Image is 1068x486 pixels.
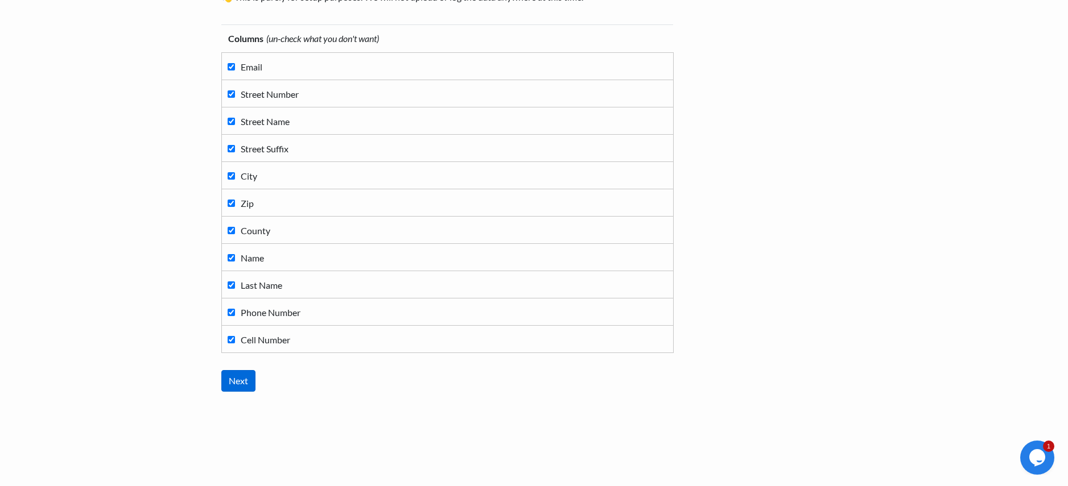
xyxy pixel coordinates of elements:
span: Email [241,61,262,72]
th: Columns [221,25,673,53]
span: Street Suffix [241,143,288,154]
span: Phone Number [241,307,300,318]
span: Street Name [241,116,290,127]
input: Cell Number [228,336,235,343]
input: County [228,227,235,234]
span: Street Number [241,89,299,99]
input: Last Name [228,281,235,289]
input: Name [228,254,235,261]
input: Phone Number [228,309,235,316]
input: Street Number [228,90,235,98]
input: Next [221,370,255,392]
span: Cell Number [241,334,290,345]
span: Last Name [241,280,282,290]
input: Street Suffix [228,145,235,152]
input: Zip [228,200,235,207]
span: City [241,171,257,181]
iframe: chat widget [1020,441,1057,475]
span: County [241,225,270,236]
span: Zip [241,198,254,209]
i: (un-check what you don't want) [266,33,379,44]
input: Email [228,63,235,70]
input: Street Name [228,118,235,125]
input: City [228,172,235,180]
span: Name [241,252,264,263]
